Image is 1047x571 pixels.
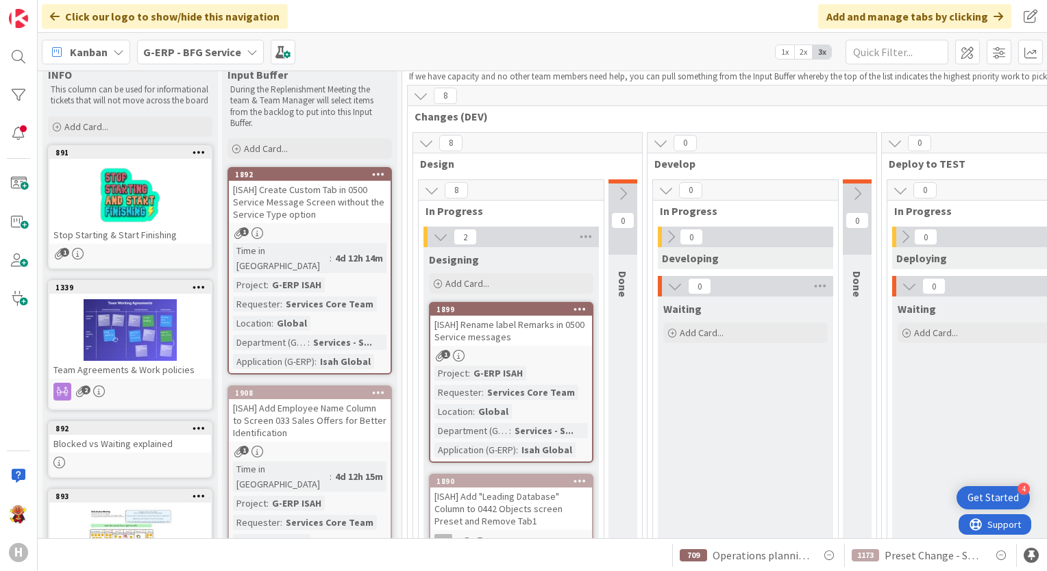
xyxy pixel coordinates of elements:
span: Add Card... [64,120,108,133]
span: 8 [439,135,463,151]
span: Kanban [70,44,108,60]
div: Project [233,496,267,511]
span: 8 [434,88,457,104]
div: Location [434,404,473,419]
div: Location [233,316,271,331]
span: Develop [654,157,859,170]
div: 1890[ISAH] Add "Leading Database" Column to 0442 Objects screen Preset and Remove Tab1 [430,475,592,530]
span: Design [420,157,625,170]
span: Add Card... [914,327,958,339]
div: 1908[ISAH] Add Employee Name Column to Screen 033 Sales Offers for Better Identification [229,387,391,442]
span: : [482,385,484,400]
div: Get Started [968,491,1019,505]
span: 0 [674,135,697,151]
span: In Progress [660,204,821,218]
div: Click our logo to show/hide this navigation [42,4,288,29]
b: G-ERP - BFG Service [143,45,241,59]
div: Global [475,404,512,419]
div: Stop Starting & Start Finishing [49,226,211,244]
input: Quick Filter... [846,40,948,64]
div: 1899 [430,303,592,316]
div: 1890 [430,475,592,487]
span: 2 [82,385,90,394]
img: LC [9,505,28,524]
span: Done [616,271,630,297]
a: 1339Team Agreements & Work policies [48,280,212,410]
span: 0 [914,229,937,245]
span: : [267,277,269,292]
span: Support [29,2,62,18]
div: 1892 [229,168,391,181]
span: Deploying [896,251,947,265]
span: 1 [240,446,249,455]
div: 1339 [56,283,211,292]
div: Team Agreements & Work policies [49,361,211,379]
span: 0 [846,212,869,229]
div: 4 [1018,483,1030,495]
div: Department (G-ERP) [233,335,308,350]
img: Visit kanbanzone.com [9,9,28,28]
div: G-ERP ISAH [470,366,526,381]
span: 0 [679,182,702,199]
div: 1339 [49,281,211,294]
span: 1x [776,45,794,59]
div: H [9,543,28,562]
span: 1 [463,537,471,546]
div: Requester [233,296,280,312]
span: : [271,534,273,549]
div: Application (G-ERP) [434,442,516,457]
div: 1173 [852,549,879,561]
div: Location [233,534,271,549]
p: This column can be used for informational tickets that will not move across the board [51,84,210,107]
span: : [509,423,511,438]
div: 4d 12h 14m [332,251,386,266]
div: Time in [GEOGRAPHIC_DATA] [233,243,330,273]
span: 1 [240,227,249,236]
div: 1339Team Agreements & Work policies [49,281,211,379]
div: Requester [233,515,280,530]
span: 0 [913,182,937,199]
div: 891 [49,147,211,159]
span: 1 [441,350,450,359]
span: 0 [908,135,931,151]
div: Services Core Team [282,515,377,530]
a: 1892[ISAH] Create Custom Tab in 0500 Service Message Screen without the Service Type optionTime i... [227,167,392,375]
span: 8 [445,182,468,199]
span: Designing [429,253,479,266]
span: : [267,496,269,511]
div: G-ERP ISAH [269,496,325,511]
span: 1 [60,248,69,257]
span: : [330,469,332,484]
div: 892 [56,424,211,433]
div: 1892[ISAH] Create Custom Tab in 0500 Service Message Screen without the Service Type option [229,168,391,223]
p: During the Replenishment Meeting the team & Team Manager will select items from the backlog to pu... [230,84,389,129]
span: Operations planning board Changing operations to external via Multiselect CD_011_HUISCH_Internal ... [713,547,810,563]
div: [ISAH] Create Custom Tab in 0500 Service Message Screen without the Service Type option [229,181,391,223]
span: Developing [662,251,719,265]
div: Blocked vs Waiting explained [49,435,211,453]
div: 892 [49,422,211,435]
div: 893 [56,492,211,501]
div: Project [434,366,468,381]
div: 1908 [229,387,391,399]
span: In Progress [426,204,587,218]
div: 1899 [436,305,592,314]
div: Application (G-ERP) [233,354,315,369]
a: 891Stop Starting & Start Finishing [48,145,212,269]
div: Department (G-ERP) [434,423,509,438]
div: FA [430,534,592,552]
div: [ISAH] Add Employee Name Column to Screen 033 Sales Offers for Better Identification [229,399,391,442]
span: 0 [922,278,946,294]
span: 0 [688,278,711,294]
span: 3x [813,45,831,59]
div: Requester [434,385,482,400]
span: Waiting [898,302,936,316]
span: 2x [794,45,813,59]
div: [ISAH] Rename label Remarks in 0500 Service messages [430,316,592,346]
span: Preset Change - Shipping in Shipping Schedule [885,547,982,563]
span: : [315,354,317,369]
div: Services Core Team [282,296,377,312]
div: 709 [680,549,707,561]
span: : [308,335,310,350]
div: 1892 [235,170,391,179]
